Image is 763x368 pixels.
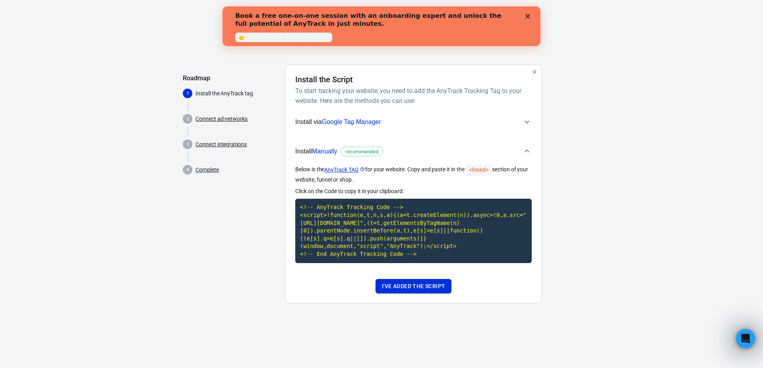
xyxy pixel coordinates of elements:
[295,86,529,106] h6: To start tracking your website, you need to add the AnyTrack Tracking Tag to your website. Here a...
[183,13,580,27] div: AnyTrack
[186,141,189,147] text: 3
[295,112,532,132] button: Install viaGoogle Tag Manager
[322,118,381,125] span: Google Tag Manager
[295,138,532,165] button: InstallManuallyrecommended
[736,329,755,348] iframe: Intercom live chat
[196,89,279,98] p: Install the AnyTrack tag
[186,91,189,96] text: 1
[295,187,532,196] p: Click on the Code to copy it in your clipboard:
[196,140,247,149] a: Connect integrations
[186,167,189,172] text: 4
[295,117,381,127] span: Install via
[295,164,532,184] p: Below is the for your website. Copy and paste it in the section of your website, funnel or shop.
[343,148,381,156] span: recommended
[295,199,532,263] code: Click to copy
[223,6,540,46] iframe: Intercom live chat banner
[312,148,337,155] span: Manually
[196,166,219,174] a: Complete
[196,115,248,123] a: Connect ad networks
[295,146,383,157] span: Install
[303,7,311,12] div: Close
[183,74,279,82] h5: Roadmap
[186,116,189,122] text: 2
[466,164,492,176] code: <head>
[324,166,365,174] a: AnyTrack TAG
[295,75,353,84] h4: Install the Script
[376,279,451,294] button: I've added the script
